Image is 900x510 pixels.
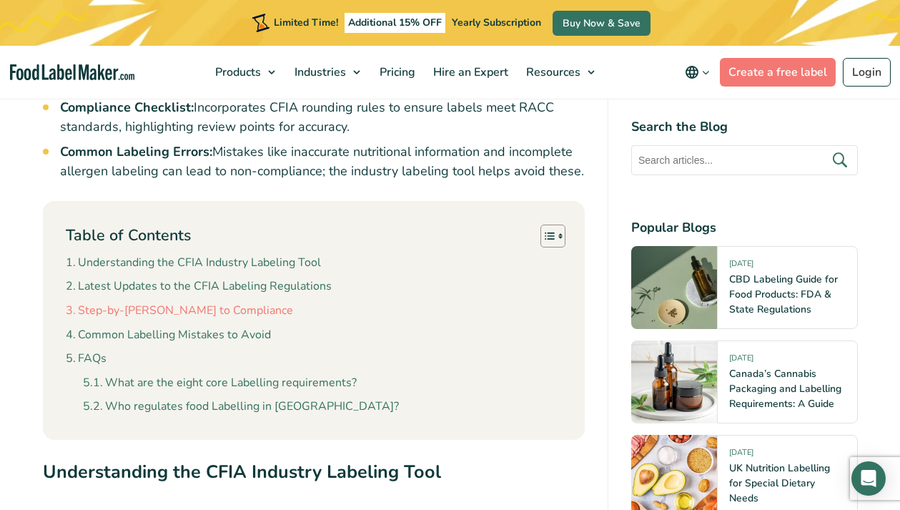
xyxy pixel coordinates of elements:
a: What are the eight core Labelling requirements? [83,374,357,393]
a: FAQs [66,350,107,368]
strong: Understanding the CFIA Industry Labeling Tool [43,460,441,484]
a: Who regulates food Labelling in [GEOGRAPHIC_DATA]? [83,398,399,416]
a: Toggle Table of Content [530,224,562,248]
span: Resources [522,64,582,80]
span: Industries [290,64,347,80]
span: Hire an Expert [429,64,510,80]
a: UK Nutrition Labelling for Special Dietary Needs [729,461,830,505]
strong: Common Labeling Errors: [60,143,212,160]
a: Common Labelling Mistakes to Avoid [66,326,271,345]
a: CBD Labeling Guide for Food Products: FDA & State Regulations [729,273,838,316]
a: Step-by-[PERSON_NAME] to Compliance [66,302,293,320]
span: Products [211,64,262,80]
span: Pricing [375,64,417,80]
a: Latest Updates to the CFIA Labeling Regulations [66,278,332,296]
p: Table of Contents [66,225,191,247]
li: Incorporates CFIA rounding rules to ensure labels meet RACC standards, highlighting review points... [60,98,585,137]
span: Limited Time! [274,16,338,29]
strong: Compliance Checklist: [60,99,194,116]
span: [DATE] [729,447,753,464]
a: Create a free label [720,58,836,87]
li: Mistakes like inaccurate nutritional information and incomplete allergen labeling can lead to non... [60,142,585,181]
a: Buy Now & Save [553,11,651,36]
span: [DATE] [729,353,753,369]
a: Industries [286,46,367,99]
h4: Search the Blog [631,117,858,137]
a: Resources [518,46,602,99]
a: Canada’s Cannabis Packaging and Labelling Requirements: A Guide [729,367,841,411]
h4: Popular Blogs [631,218,858,237]
a: Login [843,58,891,87]
a: Hire an Expert [425,46,514,99]
a: Pricing [371,46,421,99]
span: Additional 15% OFF [345,13,445,33]
div: Open Intercom Messenger [851,461,886,496]
input: Search articles... [631,145,858,175]
span: [DATE] [729,258,753,275]
span: Yearly Subscription [452,16,541,29]
a: Products [207,46,282,99]
a: Understanding the CFIA Industry Labeling Tool [66,254,321,273]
